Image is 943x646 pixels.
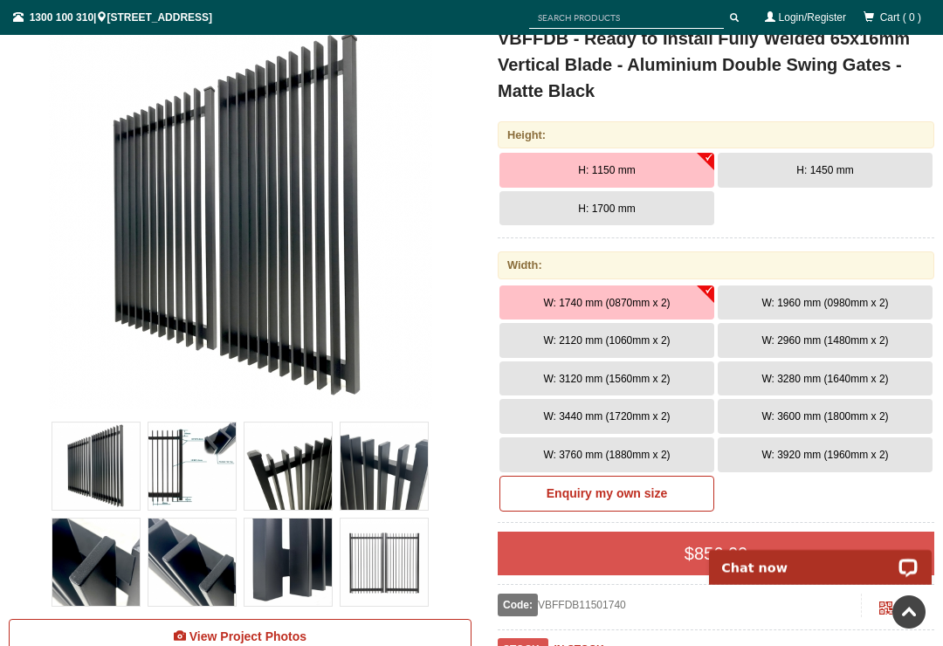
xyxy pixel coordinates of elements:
[341,519,428,606] img: VBFFDB - Ready to Install Fully Welded 65x16mm Vertical Blade - Aluminium Double Swing Gates - Ma...
[499,191,714,226] button: H: 1700 mm
[244,423,332,510] img: VBFFDB - Ready to Install Fully Welded 65x16mm Vertical Blade - Aluminium Double Swing Gates - Ma...
[543,410,670,423] span: W: 3440 mm (1720mm x 2)
[718,437,933,472] button: W: 3920 mm (1960mm x 2)
[498,25,934,104] h1: VBFFDB - Ready to Install Fully Welded 65x16mm Vertical Blade - Aluminium Double Swing Gates - Ma...
[879,604,892,616] a: Click to enlarge and scan to share.
[498,594,538,616] span: Code:
[498,532,934,575] div: $
[543,373,670,385] span: W: 3120 mm (1560mm x 2)
[48,25,432,409] img: VBFFDB - Ready to Install Fully Welded 65x16mm Vertical Blade - Aluminium Double Swing Gates - Ma...
[761,297,888,309] span: W: 1960 mm (0980mm x 2)
[694,544,747,563] span: 856.00
[499,361,714,396] button: W: 3120 mm (1560mm x 2)
[578,203,635,215] span: H: 1700 mm
[761,373,888,385] span: W: 3280 mm (1640mm x 2)
[718,323,933,358] button: W: 2960 mm (1480mm x 2)
[718,399,933,434] button: W: 3600 mm (1800mm x 2)
[761,449,888,461] span: W: 3920 mm (1960mm x 2)
[244,519,332,606] img: VBFFDB - Ready to Install Fully Welded 65x16mm Vertical Blade - Aluminium Double Swing Gates - Ma...
[718,285,933,320] button: W: 1960 mm (0980mm x 2)
[498,251,934,278] div: Width:
[529,7,724,29] input: SEARCH PRODUCTS
[578,164,635,176] span: H: 1150 mm
[52,423,140,510] img: VBFFDB - Ready to Install Fully Welded 65x16mm Vertical Blade - Aluminium Double Swing Gates - Ma...
[779,11,846,24] a: Login/Register
[543,297,670,309] span: W: 1740 mm (0870mm x 2)
[341,423,428,510] img: VBFFDB - Ready to Install Fully Welded 65x16mm Vertical Blade - Aluminium Double Swing Gates - Ma...
[499,476,714,512] a: Enquiry my own size
[13,11,212,24] span: | [STREET_ADDRESS]
[761,334,888,347] span: W: 2960 mm (1480mm x 2)
[30,11,93,24] a: 1300 100 310
[499,323,714,358] button: W: 2120 mm (1060mm x 2)
[498,121,934,148] div: Height:
[10,25,470,409] a: VBFFDB - Ready to Install Fully Welded 65x16mm Vertical Blade - Aluminium Double Swing Gates - Ma...
[718,361,933,396] button: W: 3280 mm (1640mm x 2)
[880,11,921,24] span: Cart ( 0 )
[796,164,853,176] span: H: 1450 mm
[189,629,306,643] span: View Project Photos
[547,486,667,500] b: Enquiry my own size
[499,399,714,434] button: W: 3440 mm (1720mm x 2)
[761,410,888,423] span: W: 3600 mm (1800mm x 2)
[148,423,236,510] img: VBFFDB - Ready to Install Fully Welded 65x16mm Vertical Blade - Aluminium Double Swing Gates - Ma...
[698,530,943,585] iframe: LiveChat chat widget
[543,334,670,347] span: W: 2120 mm (1060mm x 2)
[498,594,862,616] div: VBFFDB11501740
[499,153,714,188] button: H: 1150 mm
[148,519,236,606] img: VBFFDB - Ready to Install Fully Welded 65x16mm Vertical Blade - Aluminium Double Swing Gates - Ma...
[499,285,714,320] button: W: 1740 mm (0870mm x 2)
[718,153,933,188] button: H: 1450 mm
[543,449,670,461] span: W: 3760 mm (1880mm x 2)
[52,519,140,606] img: VBFFDB - Ready to Install Fully Welded 65x16mm Vertical Blade - Aluminium Double Swing Gates - Ma...
[499,437,714,472] button: W: 3760 mm (1880mm x 2)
